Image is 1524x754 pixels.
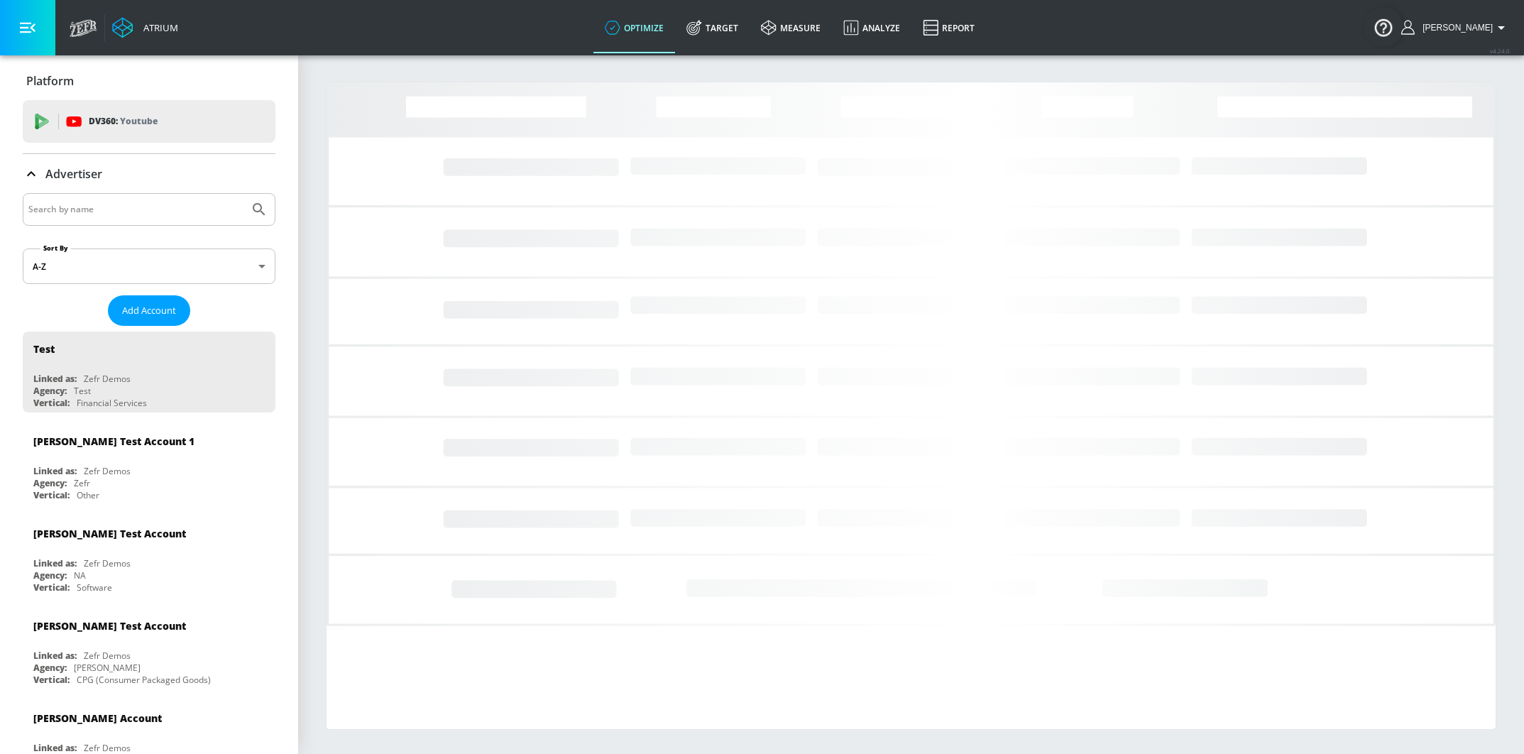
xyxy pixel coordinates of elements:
[108,295,190,326] button: Add Account
[33,662,67,674] div: Agency:
[675,2,750,53] a: Target
[138,21,178,34] div: Atrium
[74,569,86,581] div: NA
[23,154,275,194] div: Advertiser
[28,200,243,219] input: Search by name
[23,608,275,689] div: [PERSON_NAME] Test AccountLinked as:Zefr DemosAgency:[PERSON_NAME]Vertical:CPG (Consumer Packaged...
[89,114,158,129] p: DV360:
[84,465,131,477] div: Zefr Demos
[23,516,275,597] div: [PERSON_NAME] Test AccountLinked as:Zefr DemosAgency:NAVertical:Software
[33,581,70,594] div: Vertical:
[40,244,71,253] label: Sort By
[33,385,67,397] div: Agency:
[120,114,158,129] p: Youtube
[26,73,74,89] p: Platform
[1490,47,1510,55] span: v 4.24.0
[1417,23,1493,33] span: login as: veronica.hernandez@zefr.com
[77,397,147,409] div: Financial Services
[1401,19,1510,36] button: [PERSON_NAME]
[74,385,91,397] div: Test
[33,342,55,356] div: Test
[84,557,131,569] div: Zefr Demos
[33,465,77,477] div: Linked as:
[33,397,70,409] div: Vertical:
[84,373,131,385] div: Zefr Demos
[33,619,186,633] div: [PERSON_NAME] Test Account
[23,61,275,101] div: Platform
[33,674,70,686] div: Vertical:
[23,424,275,505] div: [PERSON_NAME] Test Account 1Linked as:Zefr DemosAgency:ZefrVertical:Other
[33,527,186,540] div: [PERSON_NAME] Test Account
[911,2,986,53] a: Report
[84,650,131,662] div: Zefr Demos
[33,557,77,569] div: Linked as:
[33,435,194,448] div: [PERSON_NAME] Test Account 1
[112,17,178,38] a: Atrium
[593,2,675,53] a: optimize
[23,332,275,412] div: TestLinked as:Zefr DemosAgency:TestVertical:Financial Services
[74,477,90,489] div: Zefr
[33,489,70,501] div: Vertical:
[23,100,275,143] div: DV360: Youtube
[84,742,131,754] div: Zefr Demos
[33,569,67,581] div: Agency:
[122,302,176,319] span: Add Account
[832,2,911,53] a: Analyze
[750,2,832,53] a: measure
[33,373,77,385] div: Linked as:
[23,248,275,284] div: A-Z
[33,477,67,489] div: Agency:
[33,742,77,754] div: Linked as:
[77,674,211,686] div: CPG (Consumer Packaged Goods)
[77,489,99,501] div: Other
[1364,7,1403,47] button: Open Resource Center
[77,581,112,594] div: Software
[33,711,162,725] div: [PERSON_NAME] Account
[33,650,77,662] div: Linked as:
[45,166,102,182] p: Advertiser
[74,662,141,674] div: [PERSON_NAME]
